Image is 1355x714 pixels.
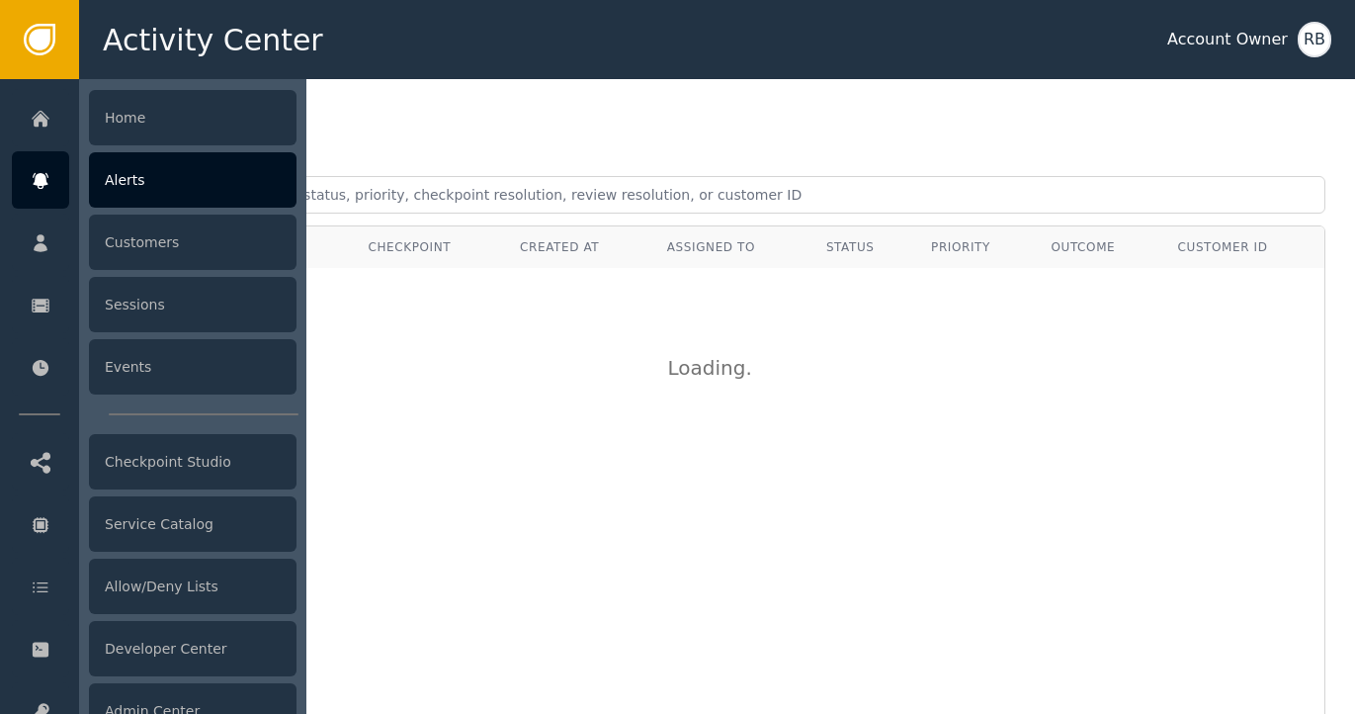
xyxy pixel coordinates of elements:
[667,238,797,256] div: Assigned To
[89,215,296,270] div: Customers
[668,353,767,383] div: Loading .
[12,151,296,209] a: Alerts
[12,620,296,677] a: Developer Center
[1167,28,1288,51] div: Account Owner
[89,434,296,490] div: Checkpoint Studio
[931,238,1021,256] div: Priority
[826,238,901,256] div: Status
[12,276,296,333] a: Sessions
[12,214,296,271] a: Customers
[1051,238,1147,256] div: Outcome
[520,238,637,256] div: Created At
[12,558,296,615] a: Allow/Deny Lists
[89,277,296,332] div: Sessions
[103,18,323,62] span: Activity Center
[89,339,296,395] div: Events
[12,495,296,553] a: Service Catalog
[89,621,296,676] div: Developer Center
[12,89,296,146] a: Home
[368,238,490,256] div: Checkpoint
[1298,22,1331,57] button: RB
[12,338,296,396] a: Events
[1178,238,1310,256] div: Customer ID
[89,496,296,552] div: Service Catalog
[89,152,296,208] div: Alerts
[12,433,296,491] a: Checkpoint Studio
[109,176,1325,214] input: Search by alert ID, agent, status, priority, checkpoint resolution, review resolution, or custome...
[89,559,296,614] div: Allow/Deny Lists
[89,90,296,145] div: Home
